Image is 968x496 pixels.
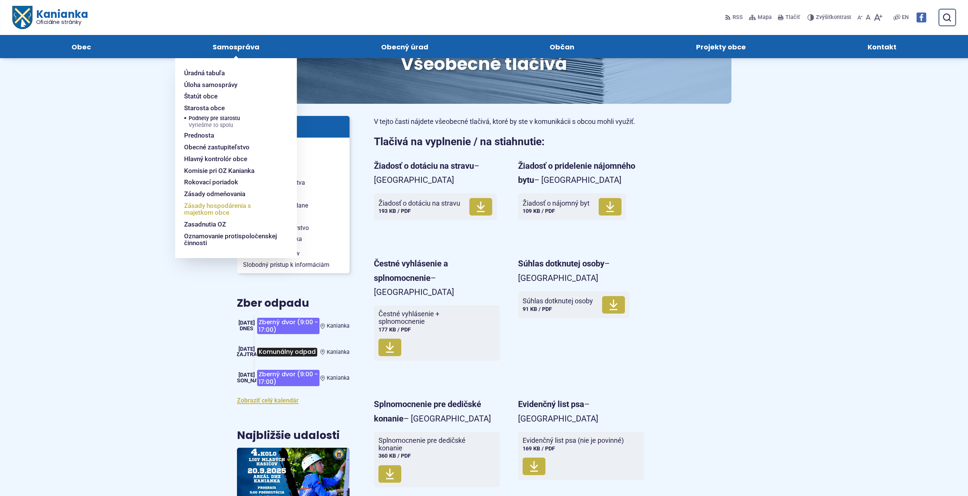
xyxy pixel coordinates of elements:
span: Zasadnutia OZ [184,219,226,230]
p: – [GEOGRAPHIC_DATA] [374,257,500,299]
span: Obecný úrad [381,35,428,58]
span: Starosta obce [184,102,225,114]
span: Komisie pri OZ Kanianka [184,165,254,177]
a: Slobodný prístup k informáciám [237,259,350,271]
span: Prednosta [184,130,214,141]
strong: Čestné vyhlásenie a splnomocnenie [374,259,448,282]
a: Zasadnutia OZ [184,219,278,230]
span: 193 KB / PDF [378,208,411,214]
p: V tejto časti nájdete všeobecné tlačivá, ktoré by ste v komunikácii s obcou mohli využiť. [374,116,644,128]
a: Úradná tabuľa [184,67,278,79]
span: Občan [550,35,574,58]
span: Slobodný prístup k informáciám [243,259,343,271]
a: Podnety pre starostuVyriešme to spolu [189,114,278,130]
a: Komisie pri OZ Kanianka [184,165,278,177]
button: Zvýšiťkontrast [807,10,853,25]
span: Zajtra [236,351,257,358]
span: Tlačiť [785,14,800,21]
button: Tlačiť [776,10,801,25]
span: Splnomocnenie pre dedičské konanie [378,437,486,452]
p: – [GEOGRAPHIC_DATA] [374,159,500,187]
span: Evidenčný list psa (nie je povinné) [523,437,624,444]
img: Prejsť na Facebook stránku [916,13,926,22]
img: Prejsť na domovskú stránku [12,6,32,29]
p: – [GEOGRAPHIC_DATA] [518,159,644,187]
a: Projekty obce [643,35,799,58]
h3: Najbližšie udalosti [237,430,340,442]
a: Úloha samosprávy [184,79,278,91]
span: 109 KB / PDF [523,208,555,214]
span: EN [902,13,909,22]
strong: Súhlas dotknutej osoby [518,259,604,268]
span: Komunálny odpad [257,348,317,357]
span: [DATE] [238,372,255,378]
span: Súhlas dotknutej osoby [523,297,593,305]
span: Všeobecné tlačivá [401,52,567,76]
a: Evidenčný list psa (nie je povinné)169 KB / PDF [518,432,644,480]
a: Hlavný kontrolór obce [184,153,278,165]
strong: Tlačivá na vyplnenie / na stiahnutie: [374,135,545,148]
span: 360 KB / PDF [378,453,411,459]
a: Občan [497,35,628,58]
span: 169 KB / PDF [523,445,555,452]
span: Podnety pre starostu [189,114,240,130]
a: Žiadosť o dotáciu na stravu193 KB / PDF [374,193,497,220]
a: Starosta obce [184,102,278,114]
a: Komunálny odpad Kanianka [DATE] Zajtra [237,343,350,361]
a: Mapa [747,10,773,25]
a: Súhlas dotknutej osoby91 KB / PDF [518,292,629,318]
span: Oficiálne stránky [36,19,88,25]
span: Kanianka [327,375,350,381]
strong: Evidenčný list psa [518,399,584,409]
span: Zvýšiť [816,14,831,21]
p: – [GEOGRAPHIC_DATA] [518,257,644,285]
a: Zberný dvor (9:00 - 17:00) Kanianka [DATE] Dnes [237,315,350,337]
span: Obec [72,35,91,58]
button: Zmenšiť veľkosť písma [856,10,864,25]
span: Žiadosť o dotáciu na stravu [378,200,460,207]
span: Samospráva [213,35,259,58]
a: Samospráva [159,35,313,58]
a: Žiadosť o nájomný byt109 KB / PDF [518,193,626,220]
a: Čestné vyhlásenie + splnomocnenie177 KB / PDF [374,306,500,361]
span: 177 KB / PDF [378,326,411,333]
span: Žiadosť o nájomný byt [523,200,590,207]
a: Zásady hospodárenia s majetkom obce [184,200,278,219]
strong: Žiadosť o pridelenie nájomného bytu [518,161,635,185]
span: [DATE] [238,346,255,352]
span: Úloha samosprávy [184,79,237,91]
a: Oznamovanie protispoločenskej činnosti [184,230,278,249]
button: Zväčšiť veľkosť písma [872,10,884,25]
strong: Žiadosť o dotáciu na stravu [374,161,474,171]
a: Splnomocnenie pre dedičské konanie360 KB / PDF [374,432,500,487]
button: Nastaviť pôvodnú veľkosť písma [864,10,872,25]
span: Zberný dvor (9:00 - 17:00) [257,318,319,334]
span: 91 KB / PDF [523,306,552,312]
a: Zberný dvor (9:00 - 17:00) Kanianka [DATE] [PERSON_NAME] [237,367,350,389]
a: Prednosta [184,130,278,141]
a: Logo Kanianka, prejsť na domovskú stránku. [12,6,88,29]
strong: Splnomocnenie pre dedičské konanie [374,399,481,423]
p: – [GEOGRAPHIC_DATA] [518,397,644,426]
span: Kanianka [327,349,350,355]
h3: Zber odpadu [237,298,350,309]
span: Štatút obce [184,90,218,102]
a: Kontakt [814,35,950,58]
span: Obecné zastupiteľstvo [184,141,250,153]
span: [PERSON_NAME] [226,377,267,384]
a: Obecné zastupiteľstvo [184,141,278,153]
span: Čestné vyhlásenie + splnomocnenie [378,310,486,325]
span: kontrast [816,14,851,21]
a: EN [900,13,910,22]
a: RSS [725,10,744,25]
span: Dnes [240,325,253,332]
a: Zobraziť celý kalendár [237,397,299,404]
span: Mapa [758,13,772,22]
span: RSS [733,13,743,22]
a: Rokovací poriadok [184,176,278,188]
span: Projekty obce [696,35,746,58]
span: Zásady odmeňovania [184,188,245,200]
span: Vyriešme to spolu [189,122,240,128]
